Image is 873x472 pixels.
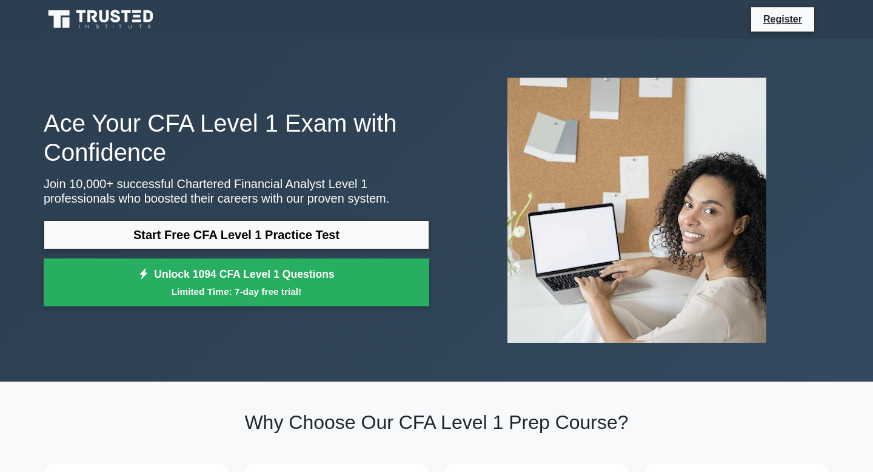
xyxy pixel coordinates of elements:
[756,12,809,27] a: Register
[44,411,829,434] h2: Why Choose Our CFA Level 1 Prep Course?
[44,220,429,249] a: Start Free CFA Level 1 Practice Test
[59,285,414,298] small: Limited Time: 7-day free trial!
[44,258,429,307] a: Unlock 1094 CFA Level 1 QuestionsLimited Time: 7-day free trial!
[44,109,429,167] h1: Ace Your CFA Level 1 Exam with Confidence
[44,177,429,206] p: Join 10,000+ successful Chartered Financial Analyst Level 1 professionals who boosted their caree...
